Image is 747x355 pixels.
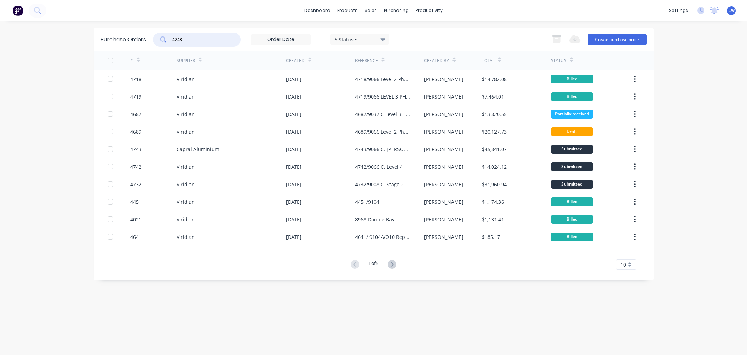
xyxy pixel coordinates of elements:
[286,58,305,64] div: Created
[130,198,141,206] div: 4451
[482,181,507,188] div: $31,960.94
[482,93,504,100] div: $7,464.01
[286,233,302,241] div: [DATE]
[177,198,195,206] div: Viridian
[551,197,593,206] div: Billed
[424,163,463,170] div: [PERSON_NAME]
[482,58,494,64] div: Total
[424,198,463,206] div: [PERSON_NAME]
[286,216,302,223] div: [DATE]
[286,198,302,206] div: [DATE]
[355,198,379,206] div: 4451/9104
[728,7,735,14] span: LW
[177,128,195,135] div: Viridian
[482,110,507,118] div: $13,820.55
[355,93,410,100] div: 4719/9066 LEVEL 3 PHASE 1
[482,198,504,206] div: $1,174.36
[424,233,463,241] div: [PERSON_NAME]
[551,75,593,83] div: Billed
[588,34,647,45] button: Create purchase order
[551,180,593,189] div: Submitted
[251,34,310,45] input: Order Date
[172,36,230,43] input: Search purchase orders...
[286,75,302,83] div: [DATE]
[177,181,195,188] div: Viridian
[482,216,504,223] div: $1,131.41
[130,75,141,83] div: 4718
[424,110,463,118] div: [PERSON_NAME]
[412,5,446,16] div: productivity
[177,75,195,83] div: Viridian
[13,5,23,16] img: Factory
[355,58,378,64] div: Reference
[361,5,380,16] div: sales
[177,216,195,223] div: Viridian
[424,146,463,153] div: [PERSON_NAME]
[355,75,410,83] div: 4718/9066 Level 2 Phase 1
[286,110,302,118] div: [DATE]
[551,162,593,171] div: Submitted
[286,93,302,100] div: [DATE]
[130,110,141,118] div: 4687
[551,127,593,136] div: Draft
[355,128,410,135] div: 4689/9066 Level 2 Phase 1 Rev 1
[424,216,463,223] div: [PERSON_NAME]
[551,145,593,154] div: Submitted
[424,93,463,100] div: [PERSON_NAME]
[286,163,302,170] div: [DATE]
[177,146,219,153] div: Capral Aluminium
[177,233,195,241] div: Viridian
[355,181,410,188] div: 4732/9008 C. Stage 2 Phase 1 Ground Floor Windows
[482,163,507,170] div: $14,024.12
[101,35,146,44] div: Purchase Orders
[424,58,449,64] div: Created By
[130,181,141,188] div: 4732
[130,163,141,170] div: 4742
[355,110,410,118] div: 4687/9037 C Level 3 - Phase 1-Rev 1
[334,35,385,43] div: 5 Statuses
[355,216,394,223] div: 8968 Double Bay
[482,75,507,83] div: $14,782.08
[286,128,302,135] div: [DATE]
[665,5,692,16] div: settings
[177,163,195,170] div: Viridian
[368,260,379,270] div: 1 of 5
[424,128,463,135] div: [PERSON_NAME]
[355,146,410,153] div: 4743/9066 C. [PERSON_NAME] Internal Material in [GEOGRAPHIC_DATA]
[334,5,361,16] div: products
[551,110,593,119] div: Partially received
[130,216,141,223] div: 4021
[177,110,195,118] div: Viridian
[286,146,302,153] div: [DATE]
[355,163,403,170] div: 4742/9066 C. Level 4
[482,146,507,153] div: $45,841.07
[177,93,195,100] div: Viridian
[551,215,593,224] div: Billed
[286,181,302,188] div: [DATE]
[130,58,133,64] div: #
[551,233,593,241] div: Billed
[130,146,141,153] div: 4743
[130,233,141,241] div: 4641
[551,92,593,101] div: Billed
[130,128,141,135] div: 4689
[621,261,626,268] span: 10
[177,58,195,64] div: Supplier
[424,181,463,188] div: [PERSON_NAME]
[551,58,566,64] div: Status
[355,233,410,241] div: 4641/ 9104-VO10 Replacement glass
[380,5,412,16] div: purchasing
[301,5,334,16] a: dashboard
[482,128,507,135] div: $20,127.73
[424,75,463,83] div: [PERSON_NAME]
[130,93,141,100] div: 4719
[482,233,500,241] div: $185.17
